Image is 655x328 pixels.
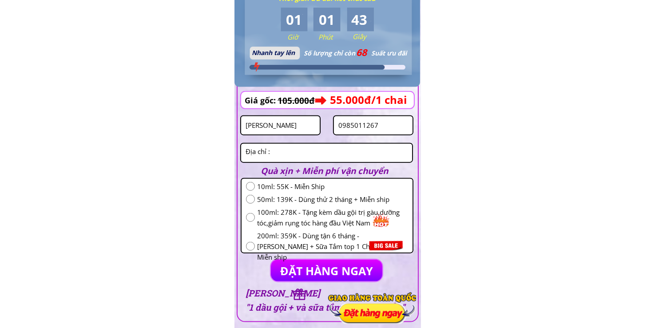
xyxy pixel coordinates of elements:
[257,181,408,192] span: 10ml: 55K - Miễn Ship
[257,194,408,205] span: 50ml: 139K - Dùng thử 2 tháng + Miễn ship
[318,32,352,42] h3: Phút
[257,207,408,228] span: 100ml: 278K - Tặng kèm dầu gội trị gàu,dưỡng tóc,giảm rụng tóc hàng đầu Việt Nam
[257,230,408,262] span: 200ml: 359K - Dùng tận 6 tháng - [PERSON_NAME] + Sữa Tắm top 1 Châu Âu + Miễn ship
[243,116,318,134] input: Họ và Tên:
[336,116,410,134] input: Số điện thoại:
[278,92,324,109] h3: 105.000đ
[245,94,278,107] h3: Giá gốc:
[252,48,295,57] span: Nhanh tay lên
[353,31,386,42] h3: Giây
[287,32,321,42] h3: Giờ
[246,286,408,314] h3: [PERSON_NAME] "1 dầu gội + và sữa tắm top 1 Châu Âu"
[357,46,367,59] span: 68
[261,164,401,178] h2: Quà xịn + Miễn phí vận chuyển
[330,91,442,108] h3: 55.000đ/1 chai
[271,260,382,281] p: ĐẶT HÀNG NGAY
[304,49,407,57] span: Số lượng chỉ còn Suất ưu đãi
